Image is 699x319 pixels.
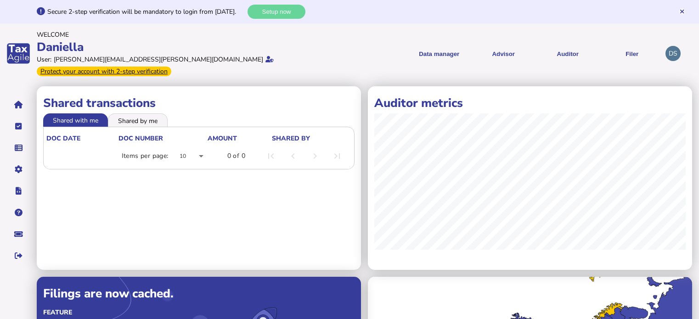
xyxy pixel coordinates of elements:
[118,134,207,143] div: doc number
[474,42,532,65] button: Shows a dropdown of VAT Advisor options
[248,5,305,19] button: Setup now
[679,8,685,15] button: Hide message
[603,42,661,65] button: Filer
[9,160,28,179] button: Manage settings
[46,134,80,143] div: doc date
[43,113,108,126] li: Shared with me
[665,46,681,61] div: Profile settings
[9,138,28,157] button: Data manager
[43,308,355,317] div: Feature
[108,113,168,126] li: Shared by me
[9,95,28,114] button: Home
[47,7,245,16] div: Secure 2-step verification will be mandatory to login from [DATE].
[539,42,597,65] button: Auditor
[37,30,347,39] div: Welcome
[9,246,28,265] button: Sign out
[272,134,310,143] div: shared by
[351,42,661,65] menu: navigate products
[208,134,271,143] div: Amount
[9,224,28,244] button: Raise a support ticket
[272,134,349,143] div: shared by
[37,67,171,76] div: From Oct 1, 2025, 2-step verification will be required to login. Set it up now...
[37,39,347,55] div: Daniella
[9,181,28,201] button: Developer hub links
[43,95,355,111] h1: Shared transactions
[37,55,51,64] div: User:
[54,55,263,64] div: [PERSON_NAME][EMAIL_ADDRESS][PERSON_NAME][DOMAIN_NAME]
[410,42,468,65] button: Shows a dropdown of Data manager options
[208,134,237,143] div: Amount
[9,117,28,136] button: Tasks
[46,134,118,143] div: doc date
[374,95,686,111] h1: Auditor metrics
[265,56,274,62] i: Email verified
[122,151,169,161] div: Items per page:
[43,285,355,302] div: Filings are now cached.
[9,203,28,222] button: Help pages
[118,134,163,143] div: doc number
[227,151,245,161] div: 0 of 0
